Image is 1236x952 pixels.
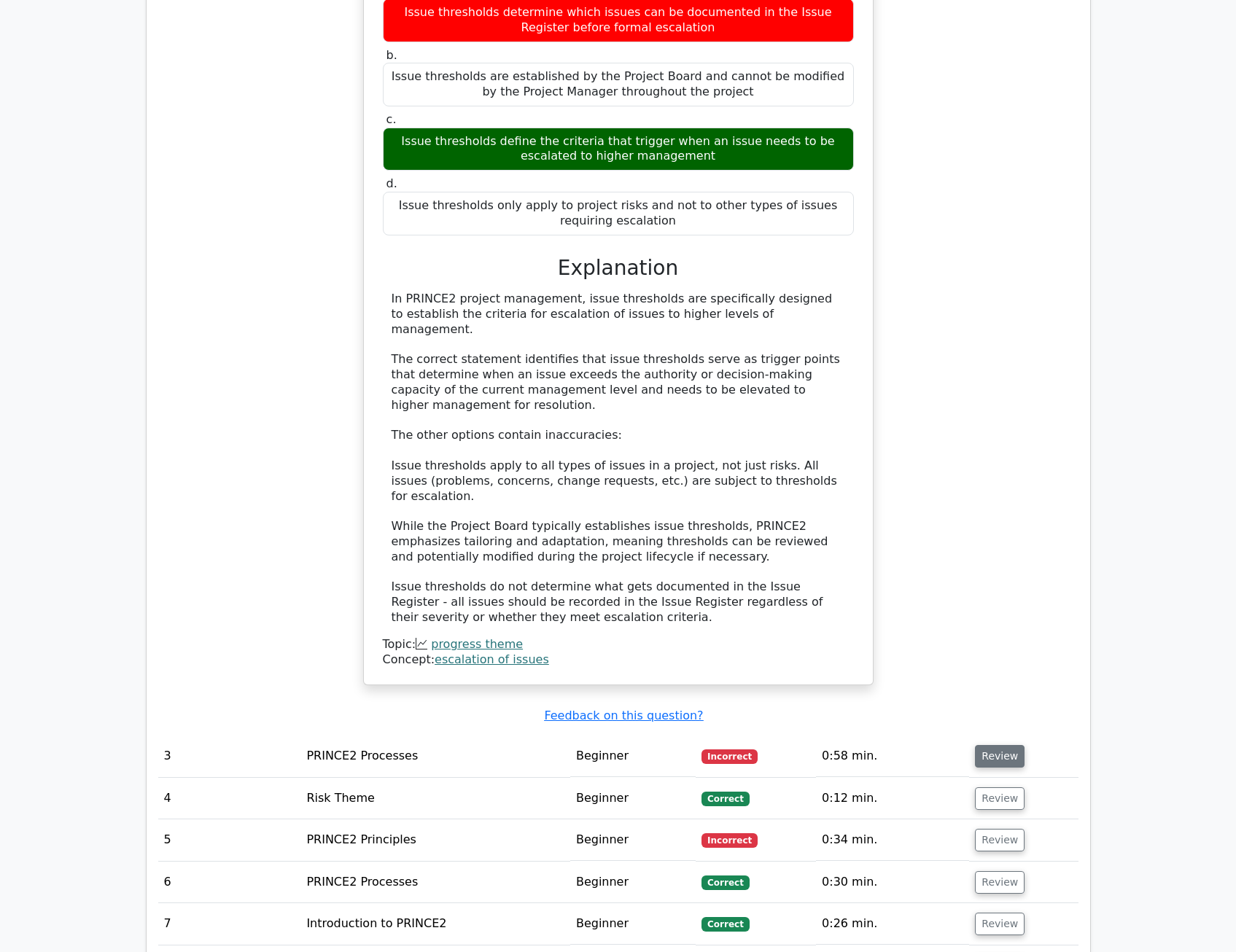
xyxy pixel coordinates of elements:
[570,778,696,819] td: Beginner
[392,256,845,281] h3: Explanation
[544,709,703,722] a: Feedback on this question?
[701,917,749,932] span: Correct
[975,745,1025,768] button: Review
[975,871,1025,894] button: Review
[431,637,523,651] a: progress theme
[816,819,969,861] td: 0:34 min.
[701,749,758,764] span: Incorrect
[386,176,397,190] span: d.
[392,292,845,625] div: In PRINCE2 project management, issue thresholds are specifically designed to establish the criter...
[300,736,570,777] td: PRINCE2 Processes
[435,652,549,666] a: escalation of issues
[386,112,397,126] span: c.
[570,736,696,777] td: Beginner
[300,862,570,903] td: PRINCE2 Processes
[701,792,749,806] span: Correct
[158,778,301,819] td: 4
[383,652,854,668] div: Concept:
[300,819,570,861] td: PRINCE2 Principles
[570,903,696,945] td: Beginner
[383,128,854,171] div: Issue thresholds define the criteria that trigger when an issue needs to be escalated to higher m...
[383,192,854,235] div: Issue thresholds only apply to project risks and not to other types of issues requiring escalation
[300,778,570,819] td: Risk Theme
[158,862,301,903] td: 6
[975,787,1025,810] button: Review
[816,778,969,819] td: 0:12 min.
[383,637,854,652] div: Topic:
[300,903,570,945] td: Introduction to PRINCE2
[158,819,301,861] td: 5
[816,736,969,777] td: 0:58 min.
[816,903,969,945] td: 0:26 min.
[570,819,696,861] td: Beginner
[975,913,1025,935] button: Review
[570,862,696,903] td: Beginner
[386,48,397,62] span: b.
[701,833,758,848] span: Incorrect
[158,736,301,777] td: 3
[816,862,969,903] td: 0:30 min.
[158,903,301,945] td: 7
[383,63,854,106] div: Issue thresholds are established by the Project Board and cannot be modified by the Project Manag...
[701,875,749,890] span: Correct
[975,829,1025,851] button: Review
